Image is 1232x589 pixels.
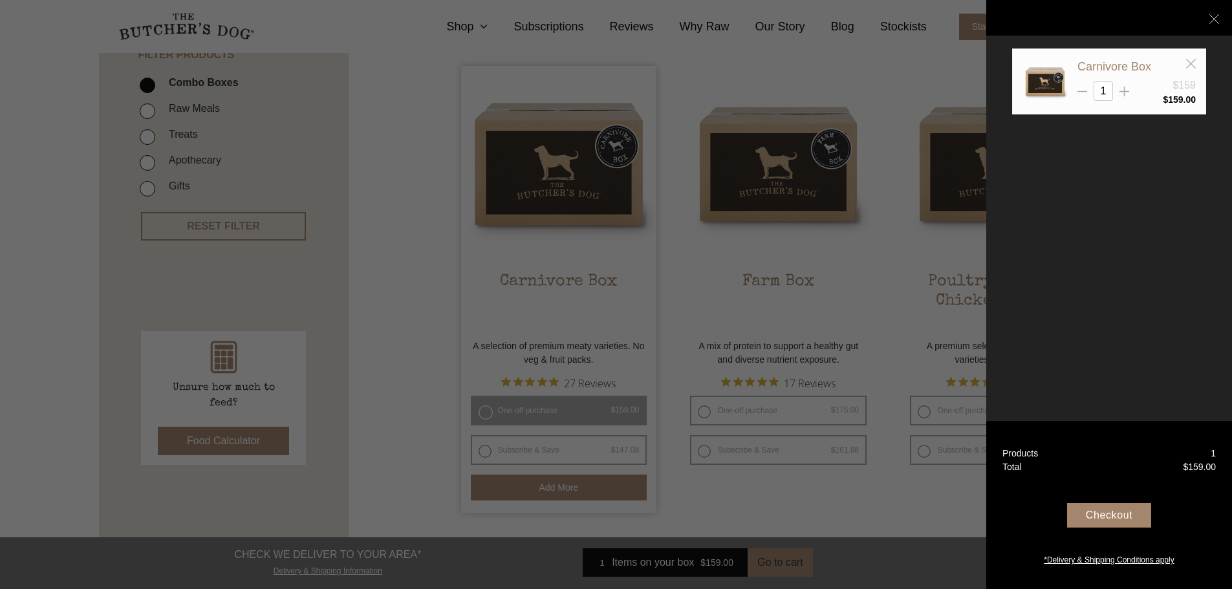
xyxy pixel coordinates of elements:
div: 1 [1211,447,1216,460]
div: Checkout [1067,503,1151,528]
img: Carnivore Box [1022,59,1068,104]
div: $159 [1173,78,1196,93]
a: Products 1 Total $159.00 Checkout [986,421,1232,589]
div: Total [1002,460,1022,474]
div: Products [1002,447,1038,460]
a: Carnivore Box [1077,60,1151,73]
bdi: 159.00 [1163,94,1196,105]
span: $ [1163,94,1168,105]
bdi: 159.00 [1183,462,1216,472]
a: *Delivery & Shipping Conditions apply [986,551,1232,566]
span: $ [1183,462,1188,472]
